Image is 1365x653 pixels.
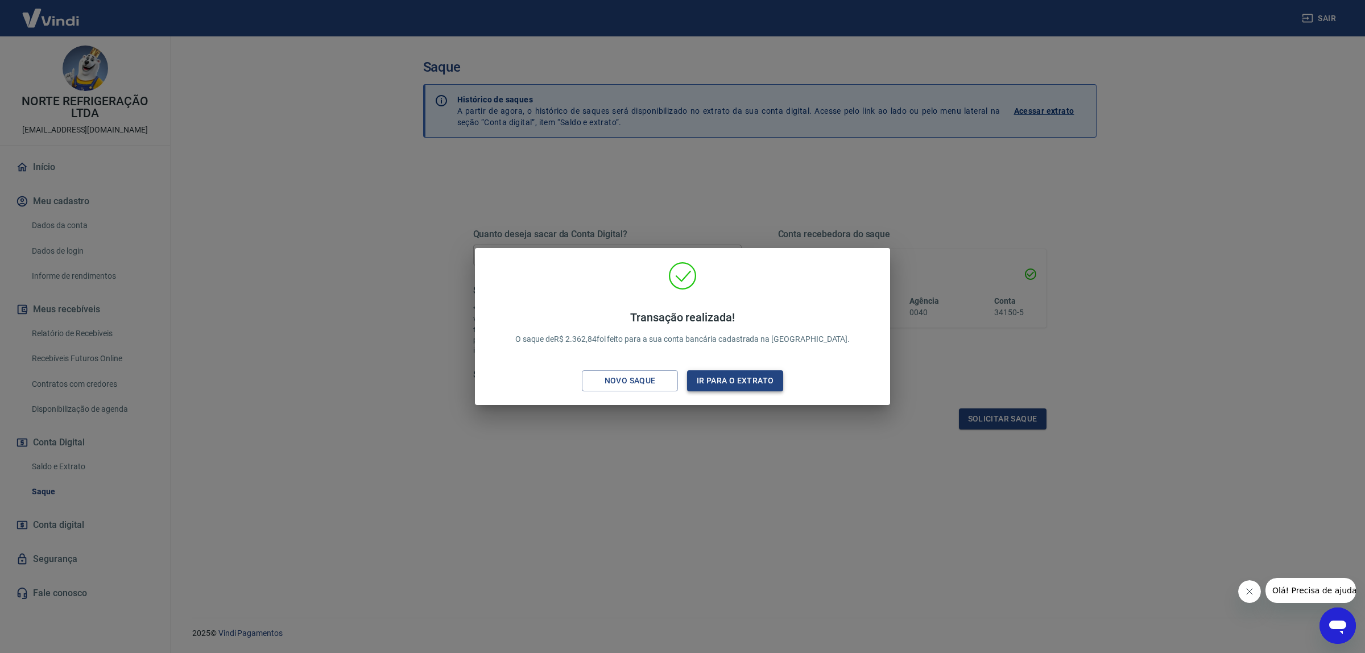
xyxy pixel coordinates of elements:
span: Olá! Precisa de ajuda? [7,8,96,17]
button: Novo saque [582,370,678,391]
h4: Transação realizada! [515,311,850,324]
p: O saque de R$ 2.362,84 foi feito para a sua conta bancária cadastrada na [GEOGRAPHIC_DATA]. [515,311,850,345]
div: Novo saque [591,374,669,388]
iframe: Fechar mensagem [1238,580,1261,603]
button: Ir para o extrato [687,370,783,391]
iframe: Botão para abrir a janela de mensagens [1319,607,1356,644]
iframe: Mensagem da empresa [1265,578,1356,603]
